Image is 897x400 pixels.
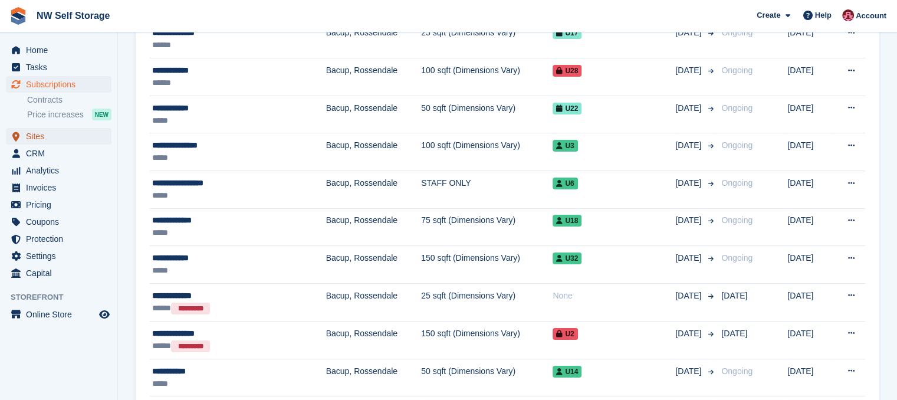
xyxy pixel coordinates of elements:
[721,366,753,376] span: Ongoing
[842,9,854,21] img: Josh Vines
[421,208,553,246] td: 75 sqft (Dimensions Vary)
[26,162,97,179] span: Analytics
[421,321,553,359] td: 150 sqft (Dimensions Vary)
[553,290,675,302] div: None
[721,103,753,113] span: Ongoing
[6,162,111,179] a: menu
[757,9,780,21] span: Create
[787,21,832,58] td: [DATE]
[421,359,553,396] td: 50 sqft (Dimensions Vary)
[421,171,553,209] td: STAFF ONLY
[721,65,753,75] span: Ongoing
[6,196,111,213] a: menu
[421,246,553,284] td: 150 sqft (Dimensions Vary)
[6,179,111,196] a: menu
[6,306,111,323] a: menu
[421,21,553,58] td: 25 sqft (Dimensions Vary)
[675,177,704,189] span: [DATE]
[553,103,581,114] span: U22
[11,291,117,303] span: Storefront
[6,248,111,264] a: menu
[675,64,704,77] span: [DATE]
[721,215,753,225] span: Ongoing
[856,10,886,22] span: Account
[675,327,704,340] span: [DATE]
[26,76,97,93] span: Subscriptions
[675,102,704,114] span: [DATE]
[675,214,704,227] span: [DATE]
[553,140,577,152] span: U3
[6,265,111,281] a: menu
[553,328,577,340] span: U2
[326,96,422,133] td: Bacup, Rossendale
[421,96,553,133] td: 50 sqft (Dimensions Vary)
[787,246,832,284] td: [DATE]
[553,253,581,264] span: U32
[6,128,111,145] a: menu
[787,321,832,359] td: [DATE]
[26,196,97,213] span: Pricing
[721,329,747,338] span: [DATE]
[6,42,111,58] a: menu
[815,9,832,21] span: Help
[97,307,111,322] a: Preview store
[26,59,97,76] span: Tasks
[27,94,111,106] a: Contracts
[26,214,97,230] span: Coupons
[787,359,832,396] td: [DATE]
[787,208,832,246] td: [DATE]
[27,108,111,121] a: Price increases NEW
[326,133,422,171] td: Bacup, Rossendale
[6,76,111,93] a: menu
[326,321,422,359] td: Bacup, Rossendale
[26,179,97,196] span: Invoices
[26,42,97,58] span: Home
[675,290,704,302] span: [DATE]
[26,248,97,264] span: Settings
[26,265,97,281] span: Capital
[421,58,553,96] td: 100 sqft (Dimensions Vary)
[787,133,832,171] td: [DATE]
[326,208,422,246] td: Bacup, Rossendale
[326,246,422,284] td: Bacup, Rossendale
[326,21,422,58] td: Bacup, Rossendale
[26,231,97,247] span: Protection
[6,59,111,76] a: menu
[92,109,111,120] div: NEW
[553,366,581,378] span: U14
[553,27,581,39] span: U17
[326,58,422,96] td: Bacup, Rossendale
[26,306,97,323] span: Online Store
[721,291,747,300] span: [DATE]
[675,252,704,264] span: [DATE]
[421,133,553,171] td: 100 sqft (Dimensions Vary)
[721,253,753,263] span: Ongoing
[787,58,832,96] td: [DATE]
[553,178,577,189] span: U6
[6,145,111,162] a: menu
[721,140,753,150] span: Ongoing
[26,145,97,162] span: CRM
[27,109,84,120] span: Price increases
[421,283,553,321] td: 25 sqft (Dimensions Vary)
[326,359,422,396] td: Bacup, Rossendale
[675,365,704,378] span: [DATE]
[26,128,97,145] span: Sites
[6,214,111,230] a: menu
[326,283,422,321] td: Bacup, Rossendale
[675,27,704,39] span: [DATE]
[6,231,111,247] a: menu
[32,6,114,25] a: NW Self Storage
[787,96,832,133] td: [DATE]
[326,171,422,209] td: Bacup, Rossendale
[9,7,27,25] img: stora-icon-8386f47178a22dfd0bd8f6a31ec36ba5ce8667c1dd55bd0f319d3a0aa187defe.svg
[787,171,832,209] td: [DATE]
[675,139,704,152] span: [DATE]
[721,28,753,37] span: Ongoing
[553,215,581,227] span: U18
[553,65,581,77] span: U28
[787,283,832,321] td: [DATE]
[721,178,753,188] span: Ongoing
